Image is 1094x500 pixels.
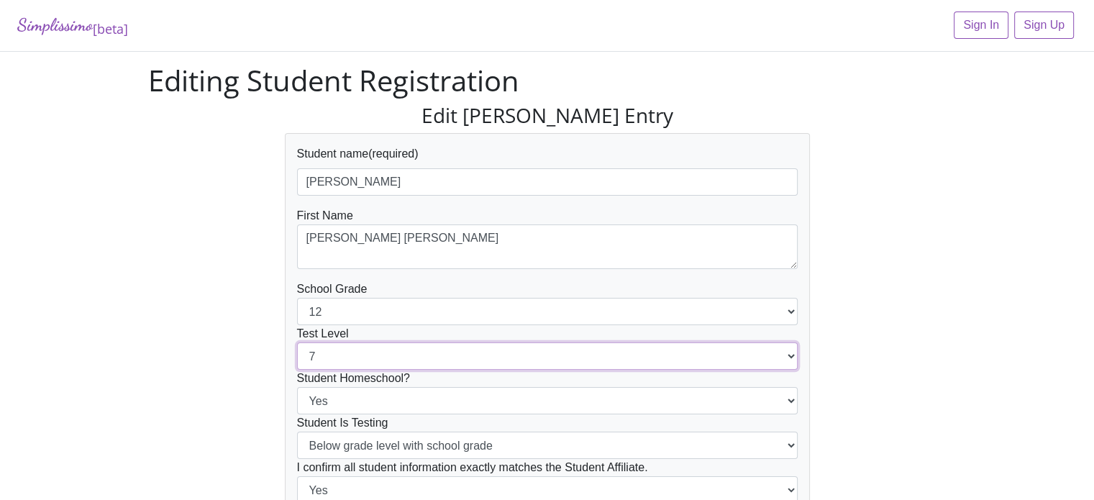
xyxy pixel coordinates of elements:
[297,145,369,163] label: Student name
[285,104,810,128] h3: Edit [PERSON_NAME] Entry
[17,12,128,40] a: Simplissimo[beta]
[297,145,798,196] div: (required)
[954,12,1008,39] a: Sign In
[297,224,798,269] textarea: [PERSON_NAME] [PERSON_NAME]
[1014,12,1074,39] a: Sign Up
[148,63,947,98] h1: Editing Student Registration
[93,20,128,37] sub: [beta]
[297,207,798,269] div: First Name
